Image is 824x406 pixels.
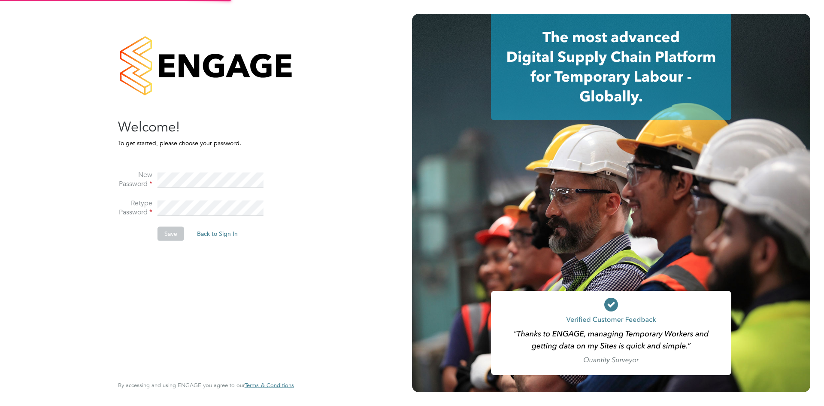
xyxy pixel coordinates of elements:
span: By accessing and using ENGAGE you agree to our [118,382,294,389]
a: Terms & Conditions [245,382,294,389]
label: New Password [118,171,152,189]
button: Back to Sign In [190,227,245,241]
button: Save [158,227,184,241]
h2: Welcome! [118,118,285,136]
label: Retype Password [118,198,152,217]
p: To get started, please choose your password. [118,139,285,147]
span: Terms & Conditions [245,382,294,389]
